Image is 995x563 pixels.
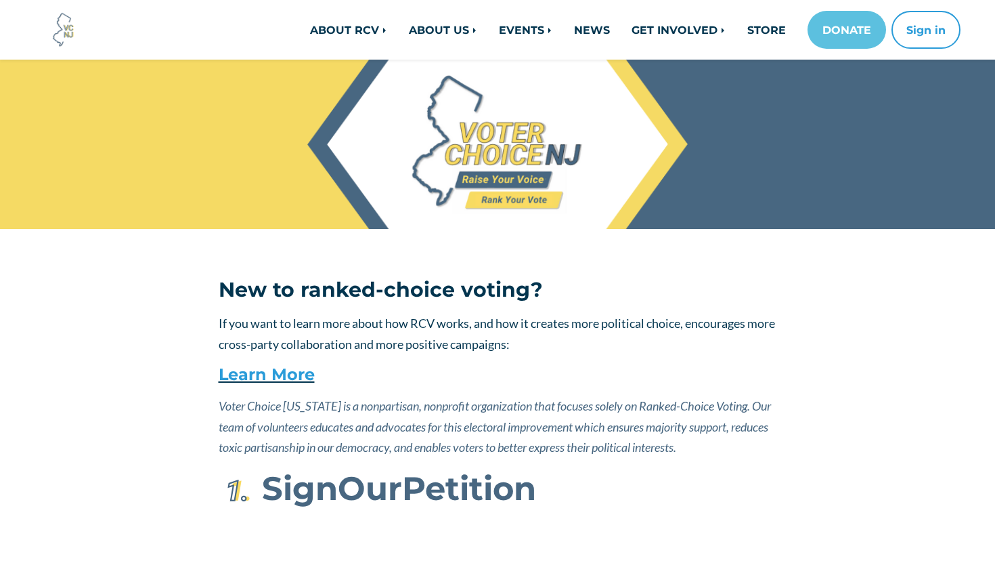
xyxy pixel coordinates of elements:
[338,468,402,508] span: Our
[208,11,960,49] nav: Main navigation
[299,16,398,43] a: ABOUT RCV
[262,468,536,508] strong: Sign Petition
[488,16,563,43] a: EVENTS
[219,278,777,302] h3: New to ranked-choice voting?
[621,16,736,43] a: GET INVOLVED
[219,398,771,455] em: Voter Choice [US_STATE] is a nonpartisan, nonprofit organization that focuses solely on Ranked-Ch...
[736,16,797,43] a: STORE
[219,474,252,508] img: First
[219,313,777,354] p: If you want to learn more about how RCV works, and how it creates more political choice, encourag...
[808,11,886,49] a: DONATE
[398,16,488,43] a: ABOUT US
[219,364,315,384] a: Learn More
[45,12,82,48] img: Voter Choice NJ
[563,16,621,43] a: NEWS
[891,11,960,49] button: Sign in or sign up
